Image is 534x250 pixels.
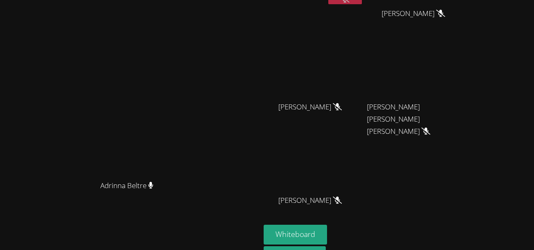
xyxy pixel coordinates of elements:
[367,101,460,138] span: [PERSON_NAME] [PERSON_NAME] [PERSON_NAME]
[100,180,154,192] span: Adrinna Beltre
[264,225,327,245] button: Whiteboard
[278,101,342,113] span: [PERSON_NAME]
[382,8,445,20] span: [PERSON_NAME]
[278,194,342,207] span: [PERSON_NAME]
